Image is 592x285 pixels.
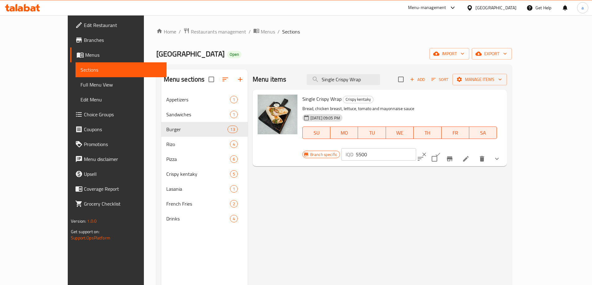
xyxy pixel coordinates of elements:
span: 1 [230,97,237,103]
svg: Show Choices [493,155,501,163]
div: Appetizers1 [161,92,248,107]
span: Manage items [457,76,502,83]
span: Sandwiches [166,111,230,118]
span: Choice Groups [84,111,162,118]
li: / [179,28,181,35]
button: import [429,48,469,60]
a: Coverage Report [70,181,167,196]
span: Sections [80,66,162,73]
span: Lasania [166,185,230,193]
div: Open [227,51,241,58]
span: Crispy kentaky [343,96,373,103]
button: clear [417,148,431,161]
span: Select all sections [205,73,218,86]
span: [GEOGRAPHIC_DATA] [156,47,225,61]
div: items [230,185,238,193]
a: Edit menu item [462,155,470,163]
div: [GEOGRAPHIC_DATA] [475,4,516,11]
div: items [230,200,238,207]
span: SU [305,128,328,137]
span: 13 [228,127,237,132]
button: show more [489,151,504,166]
span: Edit Restaurant [84,21,162,29]
div: French Fries [166,200,230,207]
input: Please enter price [356,148,416,161]
span: Menu disclaimer [84,155,162,163]
div: Menu-management [408,4,446,11]
li: / [249,28,251,35]
div: Appetizers [166,96,230,103]
span: Promotions [84,140,162,148]
span: Get support on: [71,228,99,236]
span: 4 [230,216,237,222]
p: IQD [346,151,353,158]
span: Restaurants management [191,28,246,35]
span: Sections [282,28,300,35]
button: SA [469,127,497,139]
div: Crispy kentaky5 [161,167,248,181]
span: WE [388,128,411,137]
button: TU [358,127,386,139]
span: Upsell [84,170,162,178]
span: FR [444,128,467,137]
div: items [230,96,238,103]
span: 4 [230,141,237,147]
a: Coupons [70,122,167,137]
div: items [230,111,238,118]
span: Branch specific [308,152,340,158]
span: Branches [84,36,162,44]
span: Version: [71,217,86,225]
span: 2 [230,201,237,207]
span: TU [360,128,383,137]
span: Full Menu View [80,81,162,88]
span: 1 [230,186,237,192]
p: Bread, chicken breast, lettuce, tomato and mayonnaise sauce [302,105,497,113]
span: [DATE] 09:05 PM [308,115,342,121]
span: Single Crispy Wrap [302,94,342,104]
span: Coupons [84,126,162,133]
div: French Fries2 [161,196,248,211]
span: 1 [230,112,237,118]
button: export [472,48,512,60]
div: Crispy kentaky [166,170,230,178]
span: a [581,4,584,11]
span: Burger [166,126,228,133]
div: Drinks4 [161,211,248,226]
button: delete [475,151,489,166]
span: Open [227,52,241,57]
button: TH [414,127,441,139]
a: Menus [70,47,167,62]
a: Menus [253,28,275,36]
span: export [477,50,507,58]
span: Add item [407,75,427,84]
button: MO [330,127,358,139]
span: Select to update [428,152,441,165]
input: search [307,74,380,85]
span: Sort items [427,75,452,84]
span: Add [409,76,426,83]
img: Single Crispy Wrap [258,95,297,134]
a: Edit Restaurant [70,18,167,33]
div: items [227,126,237,133]
a: Restaurants management [183,28,246,36]
a: Support.OpsPlatform [71,234,110,242]
div: items [230,215,238,222]
div: Pizza6 [161,152,248,167]
button: Add [407,75,427,84]
span: Grocery Checklist [84,200,162,207]
button: WE [386,127,414,139]
a: Menu disclaimer [70,152,167,167]
span: MO [333,128,356,137]
button: Add section [233,72,248,87]
span: 5 [230,171,237,177]
h2: Menu items [253,75,287,84]
a: Sections [76,62,167,77]
span: Edit Menu [80,96,162,103]
h2: Menu sections [164,75,205,84]
div: items [230,170,238,178]
span: Menus [261,28,275,35]
div: Burger13 [161,122,248,137]
button: SU [302,127,330,139]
